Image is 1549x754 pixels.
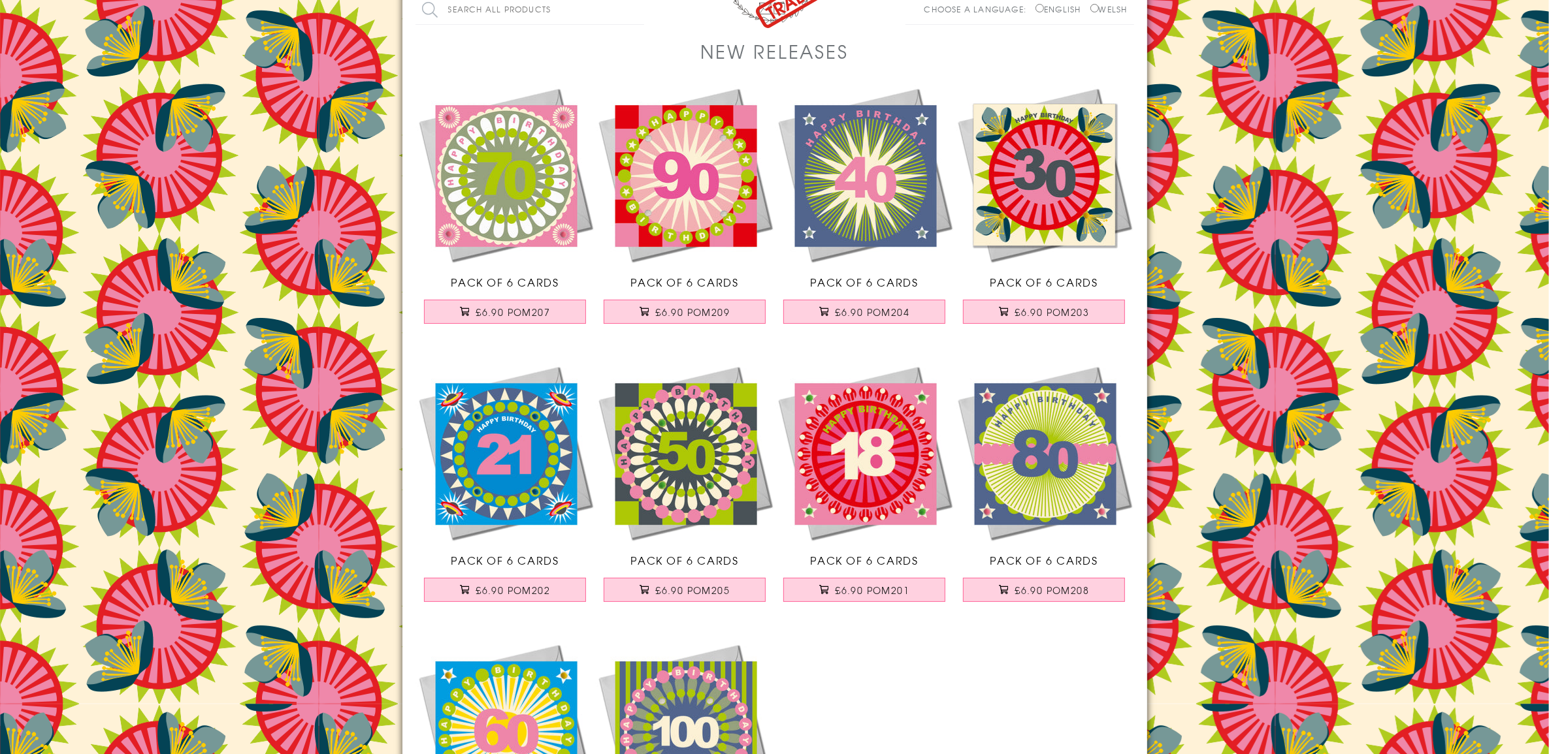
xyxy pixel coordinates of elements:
[783,578,945,602] button: £6.90 POM201
[1015,306,1089,319] span: £6.90 POM203
[631,274,739,290] span: Pack of 6 Cards
[954,363,1134,615] a: Birthday Card, Age 80 - Wheel, Happy 80th Birthday, Embellished with pompoms Pack of 6 Cards £6.9...
[655,306,730,319] span: £6.90 POM209
[655,584,730,597] span: £6.90 POM205
[700,38,848,65] h1: New Releases
[1090,4,1099,12] input: Welsh
[424,300,586,324] button: £6.90 POM207
[775,363,954,542] img: Birthday Card, Age 18 - Pink Circle, Happy 18th Birthday, Embellished with pompoms
[1015,584,1089,597] span: £6.90 POM208
[775,363,954,615] a: Birthday Card, Age 18 - Pink Circle, Happy 18th Birthday, Embellished with pompoms Pack of 6 Card...
[835,584,909,597] span: £6.90 POM201
[595,85,775,264] img: Birthday Card, Age 90 - Starburst, Happy 90th Birthday, Embellished with pompoms
[963,300,1125,324] button: £6.90 POM203
[990,274,1098,290] span: Pack of 6 Cards
[595,363,775,615] a: Birthday Card, Age 50 - Chequers, Happy 40th Birthday, Embellished with pompoms Pack of 6 Cards £...
[416,363,595,615] a: Birthday Card, Age 21 - Blue Circle, Happy 21st Birthday, Embellished with pompoms Pack of 6 Card...
[954,85,1134,337] a: Birthday Card, Age 30 - Flowers, Happy 30th Birthday, Embellished with pompoms Pack of 6 Cards £6...
[416,85,595,337] a: Birthday Card, Age 70 - Flower Power, Happy 70th Birthday, Embellished with pompoms Pack of 6 Car...
[451,274,559,290] span: Pack of 6 Cards
[416,363,595,542] img: Birthday Card, Age 21 - Blue Circle, Happy 21st Birthday, Embellished with pompoms
[963,578,1125,602] button: £6.90 POM208
[476,584,550,597] span: £6.90 POM202
[416,85,595,264] img: Birthday Card, Age 70 - Flower Power, Happy 70th Birthday, Embellished with pompoms
[1090,3,1128,15] label: Welsh
[1035,4,1044,12] input: English
[451,552,559,568] span: Pack of 6 Cards
[924,3,1033,15] p: Choose a language:
[775,85,954,264] img: Birthday Card, Age 40 - Starburst, Happy 40th Birthday, Embellished with pompoms
[811,274,919,290] span: Pack of 6 Cards
[595,363,775,542] img: Birthday Card, Age 50 - Chequers, Happy 40th Birthday, Embellished with pompoms
[604,578,766,602] button: £6.90 POM205
[631,552,739,568] span: Pack of 6 Cards
[604,300,766,324] button: £6.90 POM209
[424,578,586,602] button: £6.90 POM202
[783,300,945,324] button: £6.90 POM204
[990,552,1098,568] span: Pack of 6 Cards
[835,306,909,319] span: £6.90 POM204
[1035,3,1087,15] label: English
[775,85,954,337] a: Birthday Card, Age 40 - Starburst, Happy 40th Birthday, Embellished with pompoms Pack of 6 Cards ...
[476,306,550,319] span: £6.90 POM207
[811,552,919,568] span: Pack of 6 Cards
[595,85,775,337] a: Birthday Card, Age 90 - Starburst, Happy 90th Birthday, Embellished with pompoms Pack of 6 Cards ...
[954,85,1134,264] img: Birthday Card, Age 30 - Flowers, Happy 30th Birthday, Embellished with pompoms
[954,363,1134,542] img: Birthday Card, Age 80 - Wheel, Happy 80th Birthday, Embellished with pompoms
